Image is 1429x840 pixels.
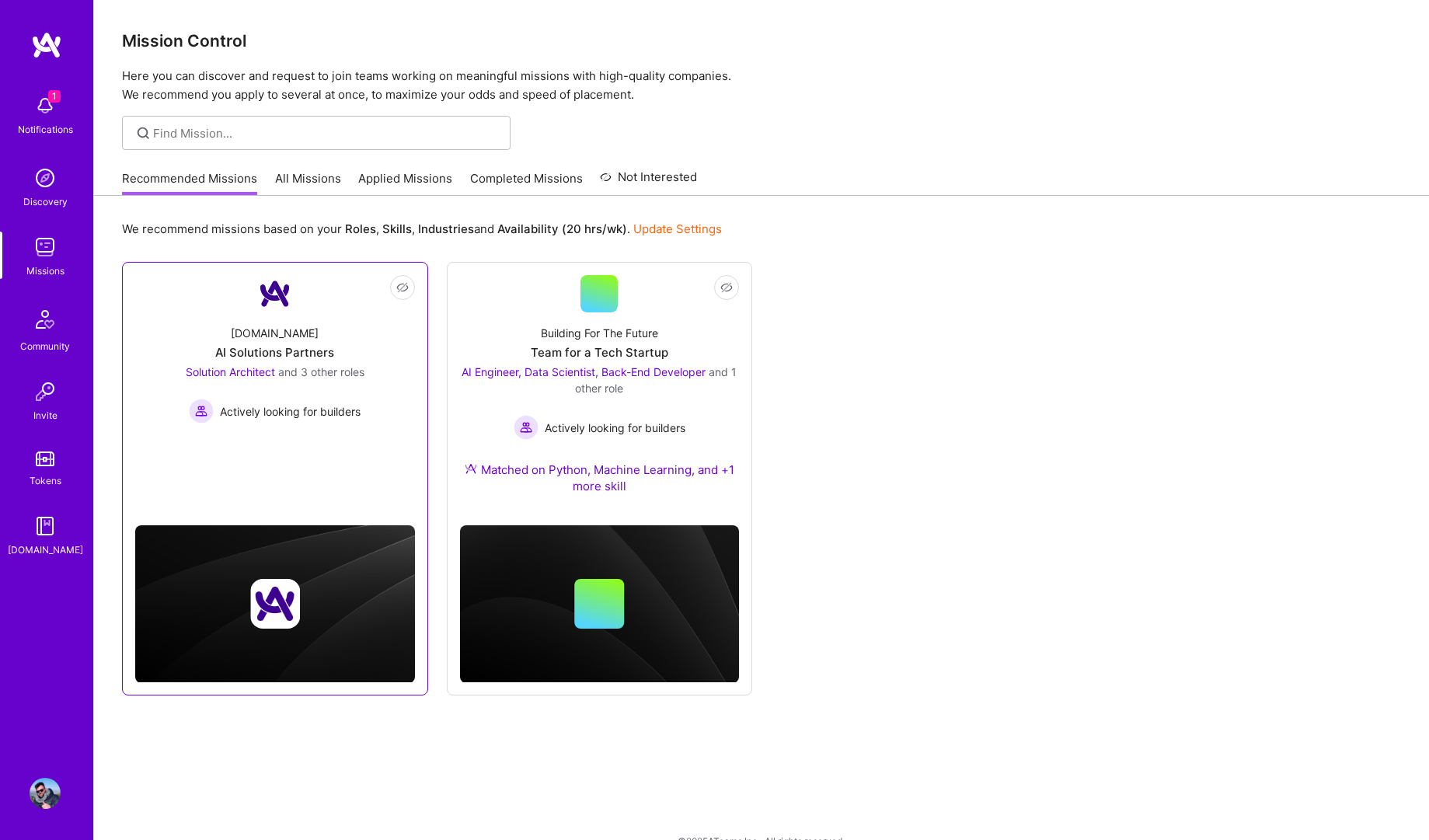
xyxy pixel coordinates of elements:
span: 1 [48,90,61,103]
b: Industries [418,221,474,236]
div: Matched on Python, Machine Learning, and +1 more skill [460,462,740,494]
img: logo [31,31,62,59]
img: discovery [30,162,61,193]
div: [DOMAIN_NAME] [231,325,319,341]
input: Find Mission... [153,125,499,141]
a: User Avatar [26,778,64,809]
img: tokens [36,451,54,466]
img: User Avatar [30,778,61,809]
div: Discovery [23,193,68,210]
img: cover [135,525,415,683]
a: Completed Missions [470,170,583,196]
a: Recommended Missions [122,170,257,196]
div: AI Solutions Partners [215,344,334,361]
img: Company logo [250,579,300,629]
p: Here you can discover and request to join teams working on meaningful missions with high-quality ... [122,67,1401,104]
a: Applied Missions [358,170,452,196]
a: All Missions [275,170,341,196]
div: Missions [26,263,64,279]
h3: Mission Control [122,31,1401,51]
img: bell [30,90,61,121]
img: Community [26,301,64,338]
a: Update Settings [633,221,722,236]
b: Roles [345,221,376,236]
span: Solution Architect [186,365,275,378]
img: Company Logo [256,275,294,312]
img: Actively looking for builders [514,415,538,440]
div: Tokens [30,472,61,489]
img: cover [460,525,740,683]
a: Company Logo[DOMAIN_NAME]AI Solutions PartnersSolution Architect and 3 other rolesActively lookin... [135,275,415,472]
div: Notifications [18,121,73,138]
div: Team for a Tech Startup [531,344,668,361]
span: Actively looking for builders [545,420,685,436]
span: and 3 other roles [278,365,364,378]
a: Building For The FutureTeam for a Tech StartupAI Engineer, Data Scientist, Back-End Developer and... [460,275,740,513]
a: Not Interested [600,168,697,196]
img: Invite [30,376,61,407]
i: icon EyeClosed [396,281,409,294]
img: Actively looking for builders [189,399,214,423]
img: guide book [30,511,61,542]
span: Actively looking for builders [220,403,361,420]
b: Availability (20 hrs/wk) [497,221,627,236]
span: AI Engineer, Data Scientist, Back-End Developer [462,365,706,378]
i: icon EyeClosed [720,281,733,294]
b: Skills [382,221,412,236]
img: Ateam Purple Icon [465,462,477,475]
div: [DOMAIN_NAME] [8,542,83,558]
div: Invite [33,407,58,423]
div: Building For The Future [541,325,658,341]
i: icon SearchGrey [134,124,152,142]
p: We recommend missions based on your , , and . [122,221,722,237]
div: Community [20,338,70,354]
img: teamwork [30,232,61,263]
